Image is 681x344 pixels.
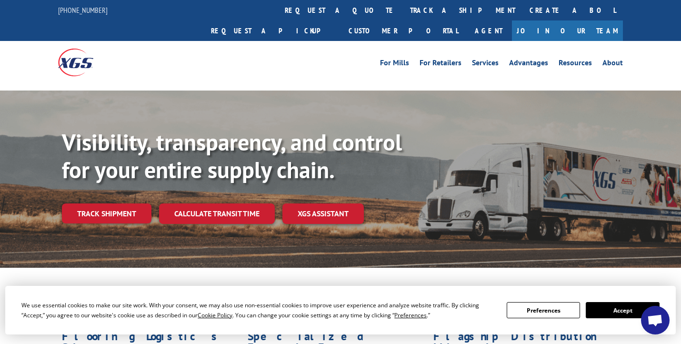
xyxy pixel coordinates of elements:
[198,311,232,319] span: Cookie Policy
[394,311,427,319] span: Preferences
[204,20,341,41] a: Request a pickup
[602,59,623,70] a: About
[62,127,402,184] b: Visibility, transparency, and control for your entire supply chain.
[509,59,548,70] a: Advantages
[420,59,461,70] a: For Retailers
[559,59,592,70] a: Resources
[472,59,499,70] a: Services
[282,203,364,224] a: XGS ASSISTANT
[641,306,670,334] div: Open chat
[159,203,275,224] a: Calculate transit time
[5,286,676,334] div: Cookie Consent Prompt
[586,302,659,318] button: Accept
[380,59,409,70] a: For Mills
[62,203,151,223] a: Track shipment
[465,20,512,41] a: Agent
[58,5,108,15] a: [PHONE_NUMBER]
[21,300,495,320] div: We use essential cookies to make our site work. With your consent, we may also use non-essential ...
[341,20,465,41] a: Customer Portal
[507,302,580,318] button: Preferences
[512,20,623,41] a: Join Our Team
